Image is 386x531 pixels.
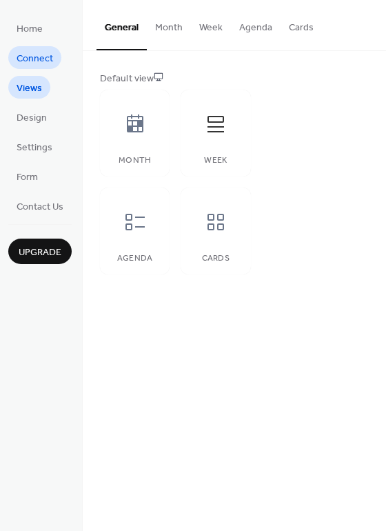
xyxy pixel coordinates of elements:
[17,141,52,155] span: Settings
[17,170,38,185] span: Form
[17,22,43,37] span: Home
[17,52,53,66] span: Connect
[100,72,366,86] div: Default view
[8,106,55,128] a: Design
[114,156,156,166] div: Month
[8,194,72,217] a: Contact Us
[8,135,61,158] a: Settings
[17,81,42,96] span: Views
[194,156,236,166] div: Week
[8,76,50,99] a: Views
[17,111,47,126] span: Design
[8,46,61,69] a: Connect
[19,246,61,260] span: Upgrade
[8,17,51,39] a: Home
[114,254,156,263] div: Agenda
[8,239,72,264] button: Upgrade
[194,254,236,263] div: Cards
[17,200,63,214] span: Contact Us
[8,165,46,188] a: Form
